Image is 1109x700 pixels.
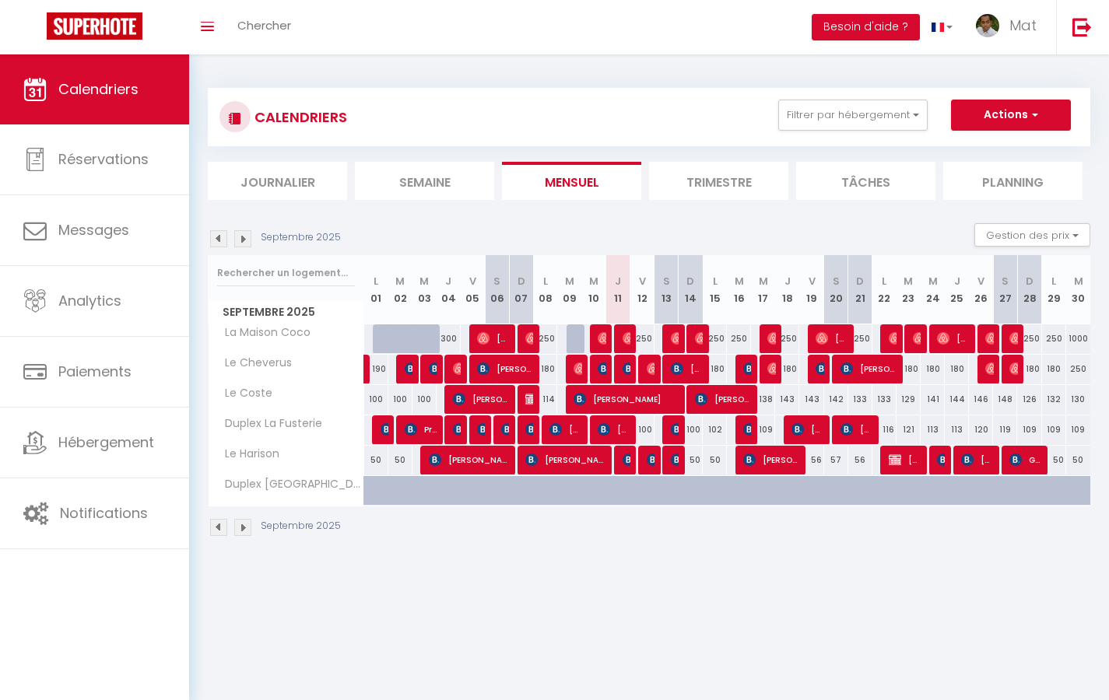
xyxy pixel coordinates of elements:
[985,354,993,383] span: [PERSON_NAME]
[598,415,630,444] span: [PERSON_NAME]
[58,362,132,381] span: Paiements
[502,162,641,200] li: Mensuel
[453,354,461,383] span: [PERSON_NAME]
[1026,274,1034,289] abbr: D
[647,445,655,474] span: [PERSON_NAME]
[824,255,848,324] th: 20
[437,255,461,324] th: 04
[1017,255,1041,324] th: 28
[897,385,921,414] div: 129
[549,415,581,444] span: [PERSON_NAME]
[993,385,1017,414] div: 148
[533,255,557,324] th: 08
[816,324,848,353] span: [PERSON_NAME] [PERSON_NAME]
[405,354,412,383] span: [PERSON_NAME]
[533,355,557,383] div: 180
[713,274,718,289] abbr: L
[445,274,451,289] abbr: J
[598,324,605,353] span: [PERSON_NAME]
[961,445,993,474] span: [PERSON_NAME]
[639,274,646,289] abbr: V
[937,324,969,353] span: [PERSON_NAME]
[477,415,485,444] span: [PERSON_NAME]
[1051,274,1056,289] abbr: L
[1042,355,1066,383] div: 180
[889,324,897,353] span: [PERSON_NAME]
[791,415,823,444] span: [PERSON_NAME]
[671,354,703,383] span: [PERSON_NAME]
[703,415,727,444] div: 102
[47,12,142,40] img: Super Booking
[565,274,574,289] abbr: M
[261,230,341,245] p: Septembre 2025
[261,519,341,534] p: Septembre 2025
[1009,445,1041,474] span: Gome Imadiy
[833,274,840,289] abbr: S
[557,255,581,324] th: 09
[775,255,799,324] th: 18
[751,415,775,444] div: 109
[208,162,347,200] li: Journalier
[928,274,938,289] abbr: M
[848,446,872,474] div: 56
[743,354,751,383] span: [PERSON_NAME]
[533,324,557,353] div: 250
[355,162,494,200] li: Semaine
[493,274,500,289] abbr: S
[921,385,945,414] div: 141
[381,415,388,444] span: [PERSON_NAME]
[58,149,149,169] span: Réservations
[1066,255,1090,324] th: 30
[437,324,461,353] div: 300
[1042,324,1066,353] div: 250
[695,324,703,353] span: [PERSON_NAME]
[775,355,799,383] div: 180
[574,354,581,383] span: [PERSON_NAME]
[364,446,388,474] div: 50
[872,255,897,324] th: 22
[974,223,1090,247] button: Gestion des prix
[525,445,605,474] span: [PERSON_NAME]
[1017,355,1041,383] div: 180
[735,274,744,289] abbr: M
[364,255,388,324] th: 01
[388,385,412,414] div: 100
[615,274,621,289] abbr: J
[945,385,969,414] div: 144
[647,354,655,383] span: [PERSON_NAME]
[985,324,993,353] span: [PERSON_NAME]
[921,355,945,383] div: 180
[1042,385,1066,414] div: 132
[606,255,630,324] th: 11
[695,384,751,414] span: [PERSON_NAME]
[237,17,291,33] span: Chercher
[509,255,533,324] th: 07
[796,162,935,200] li: Tâches
[58,220,129,240] span: Messages
[784,274,791,289] abbr: J
[703,255,727,324] th: 15
[630,415,655,444] div: 100
[655,255,679,324] th: 13
[589,274,598,289] abbr: M
[211,324,314,341] span: La Maison Coco
[518,274,525,289] abbr: D
[943,162,1083,200] li: Planning
[809,274,816,289] abbr: V
[841,415,872,444] span: [PERSON_NAME]
[211,446,283,463] span: Le Harison
[824,385,848,414] div: 142
[897,255,921,324] th: 23
[598,354,605,383] span: [PERSON_NAME]
[623,445,630,474] span: [PERSON_NAME]
[211,355,296,372] span: Le Cheverus
[543,274,548,289] abbr: L
[630,324,655,353] div: 250
[679,446,703,474] div: 50
[477,324,509,353] span: [PERSON_NAME]
[501,415,509,444] span: [PERSON_NAME]
[58,79,139,99] span: Calendriers
[743,445,799,474] span: [PERSON_NAME]
[751,385,775,414] div: 138
[904,274,913,289] abbr: M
